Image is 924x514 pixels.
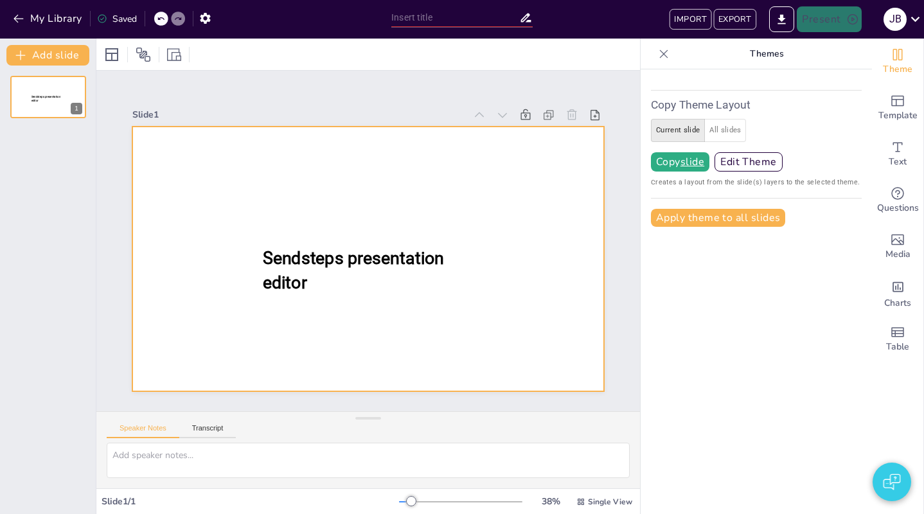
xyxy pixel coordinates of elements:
[884,8,907,31] div: J B
[872,39,923,85] div: Change the overall theme
[651,119,705,142] button: current slide
[884,296,911,310] span: Charts
[71,103,82,114] div: 1
[102,495,399,508] div: Slide 1 / 1
[713,9,756,30] button: EXPORT
[179,424,236,438] button: Transcript
[883,62,912,76] span: Theme
[10,76,86,118] div: 1
[680,157,704,167] u: slide
[6,45,89,66] button: Add slide
[651,152,709,172] button: Copyslide
[97,13,137,25] div: Saved
[263,248,444,292] span: Sendsteps presentation editor
[872,316,923,362] div: Add a table
[651,119,862,142] div: create layout
[872,224,923,270] div: Add images, graphics, shapes or video
[878,109,918,123] span: Template
[136,47,151,62] span: Position
[886,340,909,354] span: Table
[877,201,919,215] span: Questions
[704,119,746,142] button: all slides
[885,247,911,261] span: Media
[769,6,794,32] button: Export to PowerPoint
[391,8,519,27] input: Insert title
[651,96,862,114] h6: Copy Theme Layout
[588,497,632,507] span: Single View
[872,177,923,224] div: Get real-time input from your audience
[872,131,923,177] div: Add text boxes
[10,8,87,29] button: My Library
[674,39,859,69] p: Themes
[670,9,711,30] button: IMPORT
[651,209,785,227] button: Apply theme to all slides
[164,44,184,65] div: Resize presentation
[31,95,60,102] span: Sendsteps presentation editor
[651,177,862,188] span: Creates a layout from the slide(s) layers to the selected theme.
[715,152,783,172] button: Edit Theme
[872,85,923,131] div: Add ready made slides
[132,109,465,121] div: Slide 1
[889,155,907,169] span: Text
[107,424,179,438] button: Speaker Notes
[884,6,907,32] button: J B
[535,495,566,508] div: 38 %
[102,44,122,65] div: Layout
[872,270,923,316] div: Add charts and graphs
[797,6,861,32] button: Present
